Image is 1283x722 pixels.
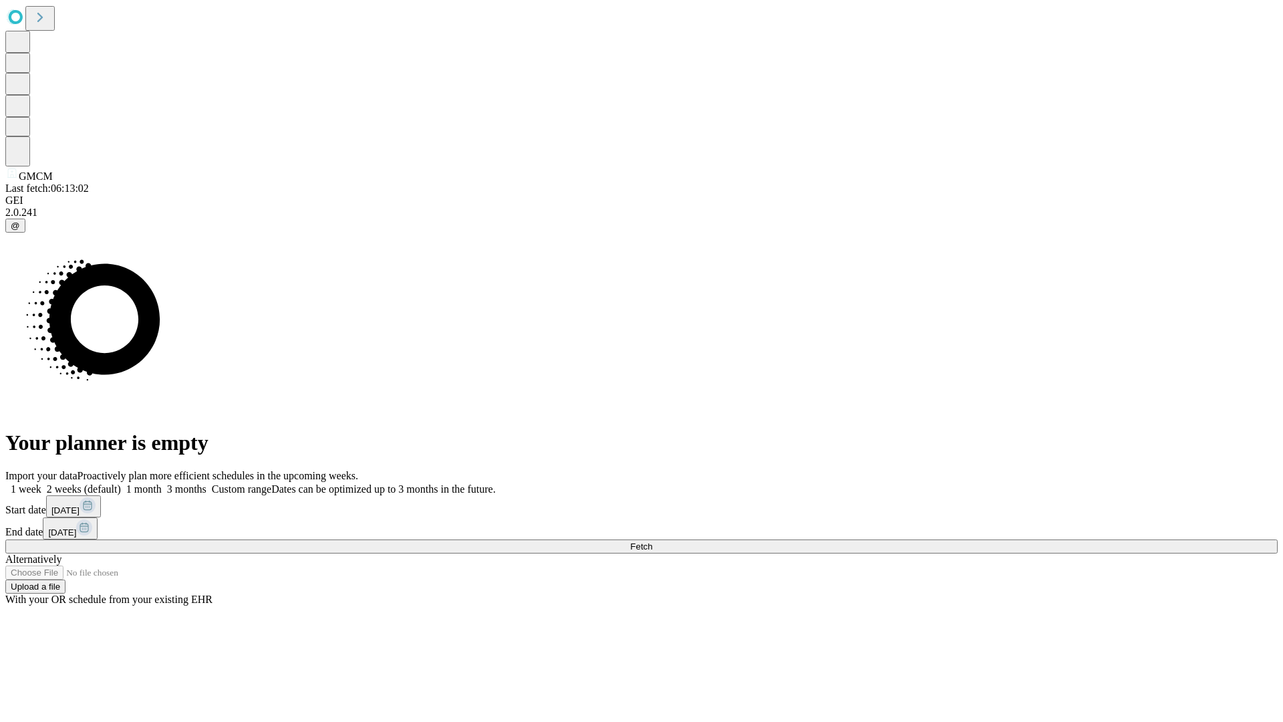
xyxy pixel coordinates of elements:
[43,517,98,539] button: [DATE]
[5,594,212,605] span: With your OR schedule from your existing EHR
[47,483,121,495] span: 2 weeks (default)
[5,470,78,481] span: Import your data
[167,483,206,495] span: 3 months
[46,495,101,517] button: [DATE]
[5,219,25,233] button: @
[5,554,61,565] span: Alternatively
[5,539,1278,554] button: Fetch
[5,195,1278,207] div: GEI
[5,183,89,194] span: Last fetch: 06:13:02
[271,483,495,495] span: Dates can be optimized up to 3 months in the future.
[5,580,65,594] button: Upload a file
[19,170,53,182] span: GMCM
[126,483,162,495] span: 1 month
[5,431,1278,455] h1: Your planner is empty
[51,505,80,515] span: [DATE]
[5,495,1278,517] div: Start date
[630,541,652,552] span: Fetch
[48,527,76,537] span: [DATE]
[5,207,1278,219] div: 2.0.241
[11,483,41,495] span: 1 week
[11,221,20,231] span: @
[212,483,271,495] span: Custom range
[78,470,358,481] span: Proactively plan more efficient schedules in the upcoming weeks.
[5,517,1278,539] div: End date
